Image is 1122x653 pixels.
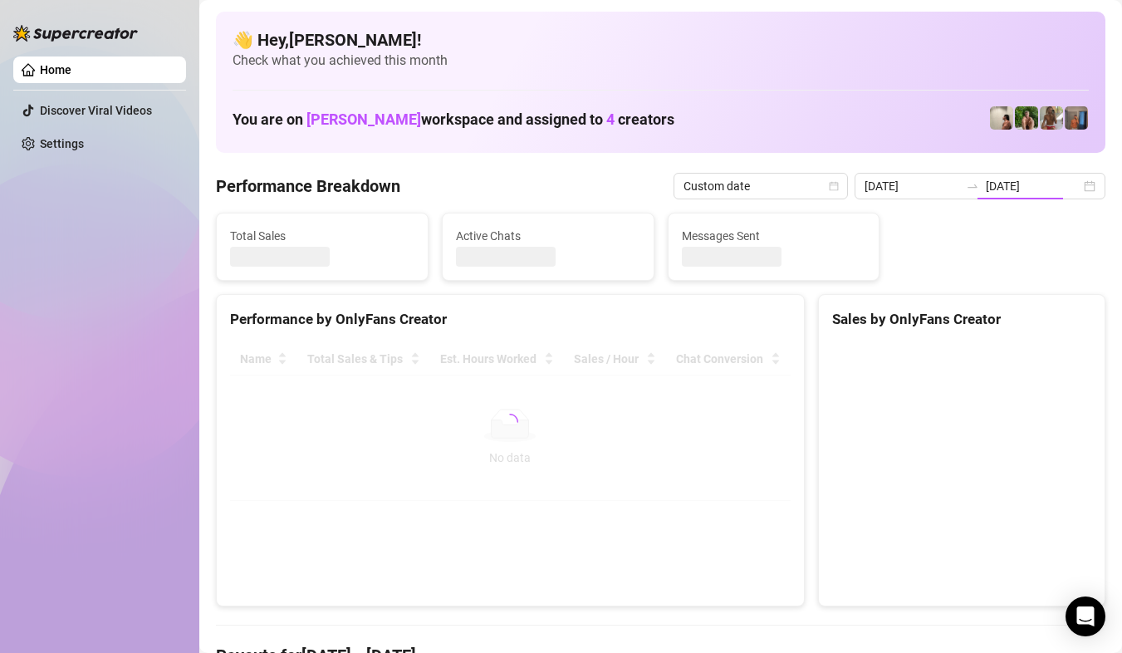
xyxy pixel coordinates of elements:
[13,25,138,42] img: logo-BBDzfeDw.svg
[230,227,414,245] span: Total Sales
[606,110,615,128] span: 4
[40,104,152,117] a: Discover Viral Videos
[230,308,791,331] div: Performance by OnlyFans Creator
[233,52,1089,70] span: Check what you achieved this month
[216,174,400,198] h4: Performance Breakdown
[233,110,674,129] h1: You are on workspace and assigned to creators
[306,110,421,128] span: [PERSON_NAME]
[40,137,84,150] a: Settings
[990,106,1013,130] img: Ralphy
[502,414,518,430] span: loading
[1040,106,1063,130] img: Nathaniel
[233,28,1089,52] h4: 👋 Hey, [PERSON_NAME] !
[682,227,866,245] span: Messages Sent
[1066,597,1105,636] div: Open Intercom Messenger
[986,177,1080,195] input: End date
[966,179,979,193] span: to
[829,181,839,191] span: calendar
[832,308,1091,331] div: Sales by OnlyFans Creator
[1015,106,1038,130] img: Nathaniel
[683,174,838,199] span: Custom date
[1065,106,1088,130] img: Wayne
[966,179,979,193] span: swap-right
[456,227,640,245] span: Active Chats
[40,63,71,76] a: Home
[865,177,959,195] input: Start date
